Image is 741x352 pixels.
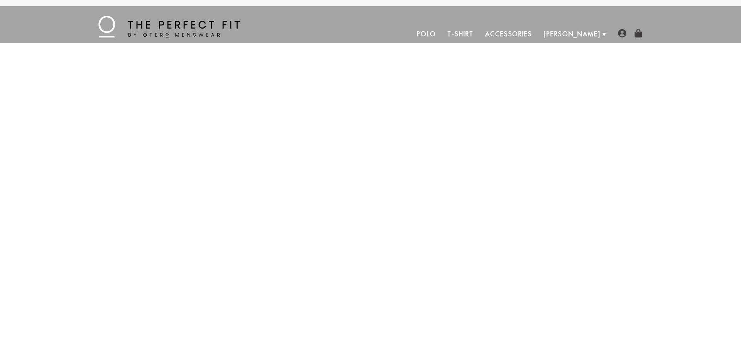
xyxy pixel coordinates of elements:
a: [PERSON_NAME] [538,25,606,43]
img: user-account-icon.png [618,29,626,37]
a: Accessories [479,25,538,43]
a: Polo [411,25,442,43]
a: T-Shirt [442,25,479,43]
img: The Perfect Fit - by Otero Menswear - Logo [98,16,240,37]
img: shopping-bag-icon.png [634,29,643,37]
